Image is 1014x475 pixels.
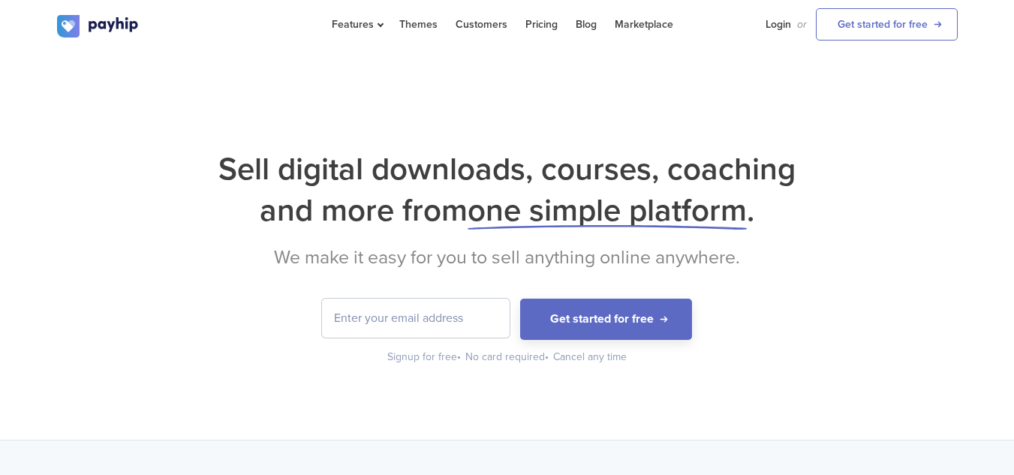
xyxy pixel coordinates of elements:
[57,246,958,269] h2: We make it easy for you to sell anything online anywhere.
[57,149,958,231] h1: Sell digital downloads, courses, coaching and more from
[332,18,381,31] span: Features
[457,350,461,363] span: •
[387,350,462,365] div: Signup for free
[465,350,550,365] div: No card required
[322,299,510,338] input: Enter your email address
[553,350,627,365] div: Cancel any time
[57,15,140,38] img: logo.svg
[520,299,692,340] button: Get started for free
[816,8,958,41] a: Get started for free
[747,191,754,230] span: .
[468,191,747,230] span: one simple platform
[545,350,549,363] span: •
